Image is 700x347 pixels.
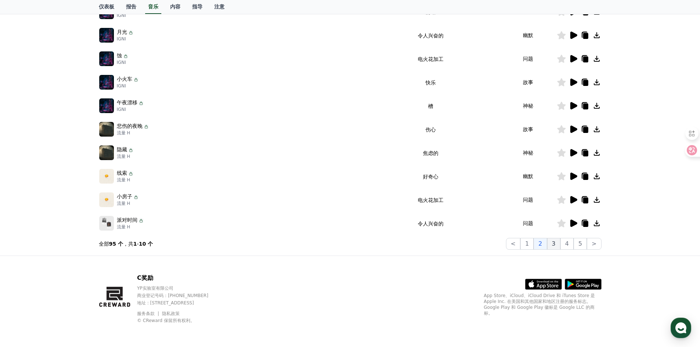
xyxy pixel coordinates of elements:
[117,177,130,182] font: 流量 H
[137,286,173,291] font: YP实验室有限公司
[117,224,130,229] font: 流量 H
[523,150,533,156] font: 神秘
[426,9,436,15] font: 情绪
[117,154,130,159] font: 流量 H
[95,233,141,251] a: Settings
[137,318,195,323] font: © CReward 保留所有权利。
[123,241,133,247] font: ，共
[117,201,130,206] font: 流量 H
[418,56,444,62] font: 电火花加工
[2,233,49,251] a: Home
[523,126,533,132] font: 故事
[148,4,158,10] font: 音乐
[99,241,109,247] font: 全部
[592,240,596,247] font: >
[538,240,542,247] font: 2
[137,274,153,281] font: C奖励
[418,33,444,39] font: 令人兴奋的
[547,238,560,250] button: 3
[523,56,533,62] font: 问题
[423,174,438,180] font: 好奇心
[117,13,126,18] font: IGNI
[117,100,137,105] font: 午夜漂移
[117,170,127,176] font: 线索
[523,79,533,85] font: 故事
[99,122,114,137] img: 音乐
[117,29,127,35] font: 月光
[520,238,534,250] button: 1
[418,221,444,227] font: 令人兴奋的
[117,53,122,58] font: 蚀
[214,4,225,10] font: 注意
[117,76,132,82] font: 小火车
[137,300,194,306] font: 地址 : [STREET_ADDRESS]
[117,60,126,65] font: IGNI
[137,311,155,316] font: 服务条款
[523,173,533,179] font: 幽默
[525,240,529,247] font: 1
[117,130,130,135] font: 流量 H
[523,103,533,109] font: 神秘
[109,244,127,250] span: Settings
[99,169,114,184] img: 音乐
[61,244,83,250] span: Messages
[49,233,95,251] a: Messages
[423,150,438,156] font: 焦虑的
[506,238,520,250] button: <
[99,98,114,113] img: 音乐
[117,83,126,88] font: IGNI
[428,103,433,109] font: 槽
[137,293,208,298] font: 商业登记号码：[PHONE_NUMBER]
[126,4,136,10] font: 报告
[99,4,114,10] font: 仪表板
[170,4,180,10] font: 内容
[117,217,137,223] font: 派对时间
[574,238,587,250] button: 5
[137,241,139,247] font: -
[418,197,444,203] font: 电火花加工
[117,194,132,199] font: 小房子
[560,238,574,250] button: 4
[578,240,582,247] font: 5
[523,197,533,203] font: 问题
[162,311,180,316] a: 隐私政策
[139,241,153,247] font: 10 个
[552,240,556,247] font: 3
[19,244,32,250] span: Home
[99,75,114,90] img: 音乐
[484,293,595,316] font: App Store、iCloud、iCloud Drive 和 iTunes Store 是 Apple Inc. 在美国和其他国家和地区注册的服务标志。Google Play 和 Google...
[99,51,114,66] img: 音乐
[117,36,126,41] font: IGNI
[534,238,547,250] button: 2
[426,80,436,86] font: 快乐
[109,241,123,247] font: 95 个
[523,9,533,15] font: 神秘
[99,216,114,231] img: 音乐
[117,123,143,129] font: 悲伤的夜晚
[192,4,202,10] font: 指导
[587,238,601,250] button: >
[133,241,137,247] font: 1
[523,32,533,38] font: 幽默
[99,28,114,43] img: 音乐
[99,145,114,160] img: 音乐
[565,240,569,247] font: 4
[117,107,126,112] font: IGNI
[137,311,160,316] a: 服务条款
[99,192,114,207] img: 音乐
[511,240,516,247] font: <
[426,127,436,133] font: 伤心
[117,147,127,152] font: 隐藏
[523,220,533,226] font: 问题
